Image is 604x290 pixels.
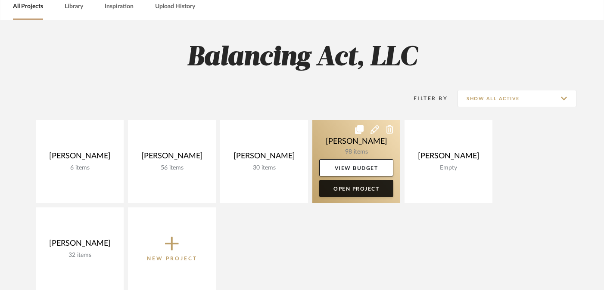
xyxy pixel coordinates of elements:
div: Filter By [402,94,448,103]
a: Open Project [319,180,393,197]
a: Inspiration [105,1,134,12]
div: [PERSON_NAME] [411,151,486,164]
div: Empty [411,164,486,172]
a: Upload History [155,1,195,12]
div: 32 items [43,252,117,259]
div: [PERSON_NAME] [43,151,117,164]
div: 6 items [43,164,117,172]
div: [PERSON_NAME] [43,239,117,252]
a: View Budget [319,159,393,176]
div: [PERSON_NAME] [227,151,301,164]
a: Library [65,1,83,12]
div: 30 items [227,164,301,172]
a: All Projects [13,1,43,12]
div: 56 items [135,164,209,172]
div: [PERSON_NAME] [135,151,209,164]
p: New Project [147,254,197,263]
